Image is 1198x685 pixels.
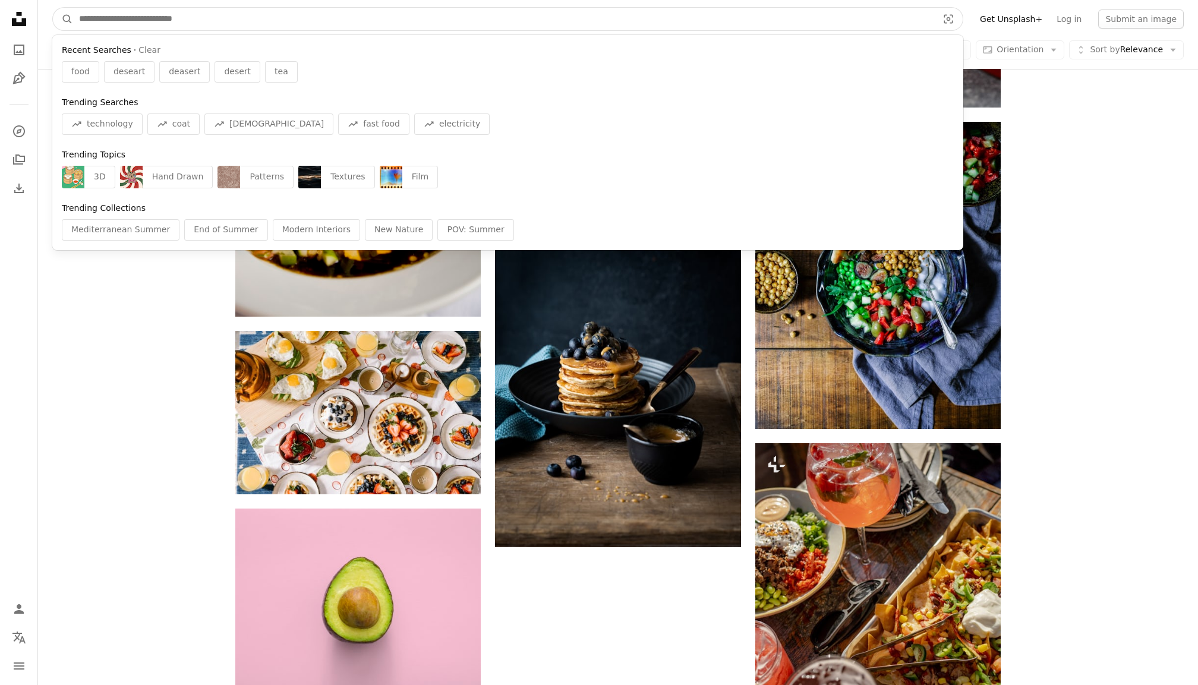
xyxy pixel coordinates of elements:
[62,166,84,188] img: premium_vector-1733848647289-cab28616121b
[62,219,179,241] div: Mediterranean Summer
[1069,40,1184,59] button: Sort byRelevance
[495,203,740,547] img: a stack of pancakes with blueberries and syrup
[235,407,481,418] a: round white ceramic plate filled with waffle
[1098,10,1184,29] button: Submit an image
[973,10,1049,29] a: Get Unsplash+
[143,166,213,188] div: Hand Drawn
[62,150,125,159] span: Trending Topics
[62,45,954,56] div: ·
[380,166,402,188] img: premium_photo-1698585173008-5dbb55374918
[997,45,1043,54] span: Orientation
[1049,10,1089,29] a: Log in
[7,38,31,62] a: Photos
[7,119,31,143] a: Explore
[71,66,90,78] span: food
[298,166,321,188] img: photo-1756232684964-09e6bee67c30
[7,7,31,33] a: Home — Unsplash
[976,40,1064,59] button: Orientation
[402,166,438,188] div: Film
[235,595,481,606] a: sliced green avocado fruit
[169,66,200,78] span: deasert
[7,67,31,90] a: Illustrations
[7,148,31,172] a: Collections
[7,654,31,678] button: Menu
[53,8,73,30] button: Search Unsplash
[62,97,138,107] span: Trending Searches
[138,45,160,56] button: Clear
[87,118,133,130] span: technology
[184,219,267,241] div: End of Summer
[755,591,1001,602] a: a table topped with plates of food and drinks
[7,597,31,621] a: Log in / Sign up
[7,626,31,649] button: Language
[439,118,480,130] span: electricity
[172,118,190,130] span: coat
[273,219,360,241] div: Modern Interiors
[495,370,740,380] a: a stack of pancakes with blueberries and syrup
[437,219,513,241] div: POV: Summer
[275,66,288,78] span: tea
[1090,44,1163,56] span: Relevance
[321,166,375,188] div: Textures
[7,176,31,200] a: Download History
[363,118,400,130] span: fast food
[229,118,324,130] span: [DEMOGRAPHIC_DATA]
[52,7,963,31] form: Find visuals sitewide
[1090,45,1120,54] span: Sort by
[224,66,251,78] span: desert
[365,219,433,241] div: New Nature
[235,331,481,494] img: round white ceramic plate filled with waffle
[755,270,1001,280] a: silver spoon on black ceramic bowl with vegetables
[84,166,115,188] div: 3D
[114,66,145,78] span: deseart
[217,166,240,188] img: premium_vector-1736967617027-c9f55396949f
[240,166,294,188] div: Patterns
[120,166,143,188] img: premium_vector-1730142533288-194cec6c8fed
[62,45,131,56] span: Recent Searches
[934,8,963,30] button: Visual search
[62,203,146,213] span: Trending Collections
[755,122,1001,429] img: silver spoon on black ceramic bowl with vegetables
